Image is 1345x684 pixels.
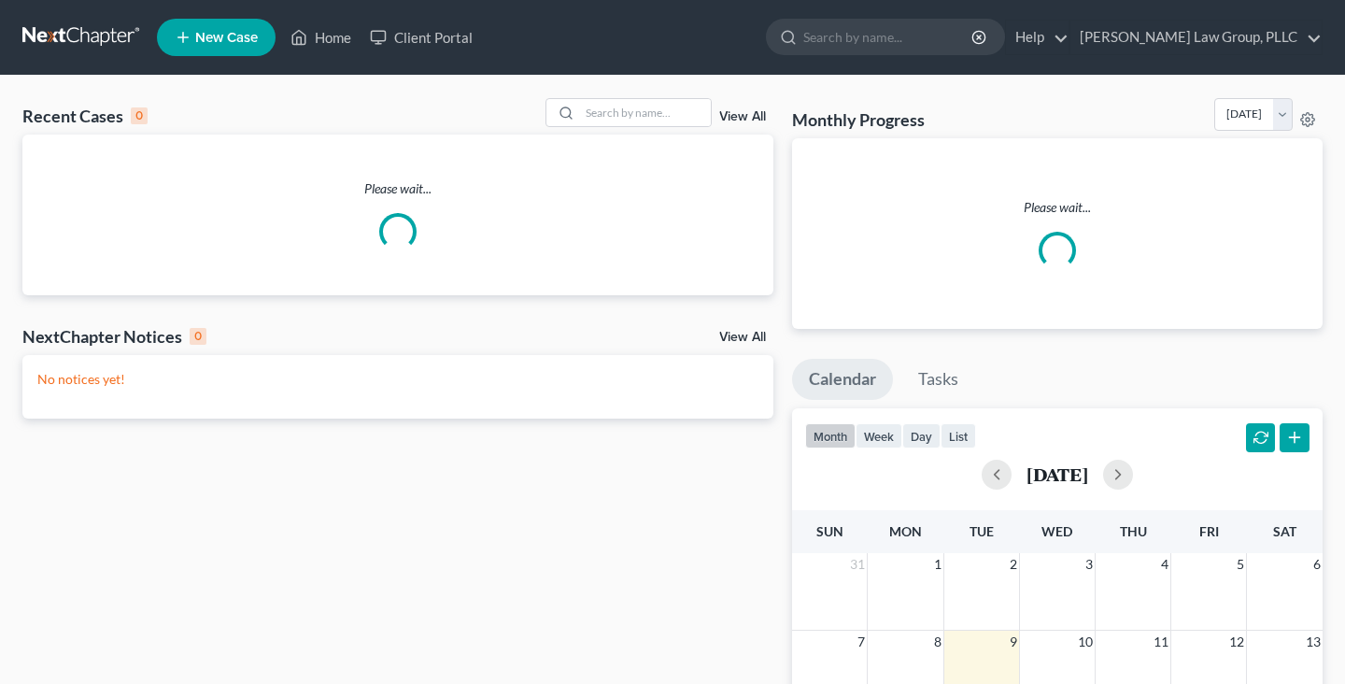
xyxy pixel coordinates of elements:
p: Please wait... [807,198,1308,217]
span: 13 [1304,631,1323,653]
span: Sun [816,523,843,539]
button: month [805,423,856,449]
div: NextChapter Notices [22,325,206,348]
p: No notices yet! [37,370,758,389]
span: 10 [1076,631,1095,653]
span: 3 [1083,553,1095,576]
span: 11 [1152,631,1170,653]
span: 2 [1008,553,1019,576]
a: View All [719,331,766,344]
h2: [DATE] [1026,464,1088,484]
button: day [902,423,941,449]
input: Search by name... [803,20,974,54]
span: 4 [1159,553,1170,576]
span: Sat [1273,523,1296,539]
span: 12 [1227,631,1246,653]
span: Fri [1199,523,1219,539]
span: 9 [1008,631,1019,653]
span: Tue [970,523,994,539]
span: 1 [932,553,943,576]
span: 6 [1311,553,1323,576]
a: Help [1006,21,1069,54]
a: View All [719,110,766,123]
a: Calendar [792,359,893,400]
input: Search by name... [580,99,711,126]
span: 8 [932,631,943,653]
button: week [856,423,902,449]
p: Please wait... [22,179,773,198]
h3: Monthly Progress [792,108,925,131]
a: Tasks [901,359,975,400]
span: Wed [1041,523,1072,539]
div: Recent Cases [22,105,148,127]
a: Home [281,21,361,54]
div: 0 [190,328,206,345]
a: [PERSON_NAME] Law Group, PLLC [1070,21,1322,54]
span: New Case [195,31,258,45]
div: 0 [131,107,148,124]
span: 5 [1235,553,1246,576]
span: Thu [1120,523,1147,539]
span: 31 [848,553,867,576]
span: 7 [856,631,867,653]
a: Client Portal [361,21,482,54]
button: list [941,423,976,449]
span: Mon [889,523,922,539]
